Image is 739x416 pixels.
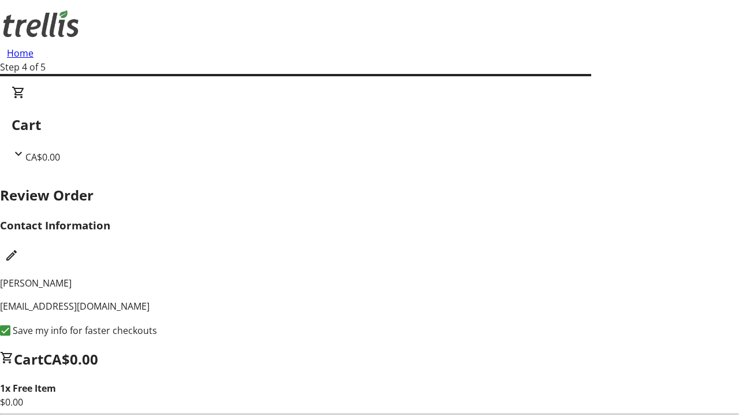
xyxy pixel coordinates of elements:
span: CA$0.00 [43,350,98,369]
span: CA$0.00 [25,151,60,164]
h2: Cart [12,114,727,135]
label: Save my info for faster checkouts [10,324,157,337]
span: Cart [14,350,43,369]
div: CartCA$0.00 [12,86,727,164]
